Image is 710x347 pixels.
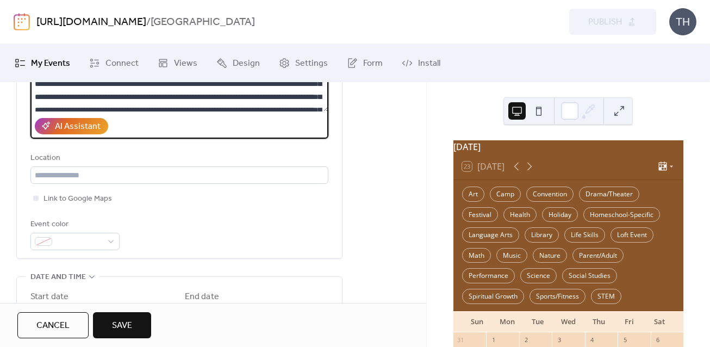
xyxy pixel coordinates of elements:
div: Fri [614,311,644,333]
a: Design [208,48,268,78]
a: Settings [271,48,336,78]
div: Library [525,227,559,243]
span: Views [174,57,197,70]
div: Thu [583,311,614,333]
div: Event color [30,218,117,231]
div: End date [185,290,219,303]
span: Date and time [30,271,86,284]
div: Sun [462,311,493,333]
div: 5 [621,336,629,344]
div: Start date [30,290,68,303]
a: Views [150,48,205,78]
img: logo [14,13,30,30]
div: Convention [526,187,574,202]
div: Loft Event [611,227,653,243]
div: Sat [644,311,675,333]
span: Connect [105,57,139,70]
div: STEM [591,289,621,304]
a: Form [339,48,391,78]
button: Cancel [17,312,89,338]
span: Save [112,319,132,332]
div: 2 [522,336,531,344]
div: Homeschool-Specific [583,207,660,222]
span: Install [418,57,440,70]
b: [GEOGRAPHIC_DATA] [151,12,255,33]
div: 3 [555,336,563,344]
div: Nature [533,248,567,263]
span: Link to Google Maps [43,193,112,206]
div: Parent/Adult [572,248,624,263]
div: Art [462,187,484,202]
button: Save [93,312,151,338]
b: / [146,12,151,33]
div: AI Assistant [55,120,101,133]
span: Design [233,57,260,70]
div: Location [30,152,326,165]
div: 4 [588,336,596,344]
a: [URL][DOMAIN_NAME] [36,12,146,33]
div: Camp [490,187,521,202]
span: My Events [31,57,70,70]
div: Festival [462,207,498,222]
div: TH [669,8,696,35]
div: 1 [489,336,497,344]
a: Connect [81,48,147,78]
span: Settings [295,57,328,70]
div: Music [496,248,527,263]
div: Social Studies [562,268,617,283]
a: My Events [7,48,78,78]
div: 6 [654,336,662,344]
div: Tue [522,311,553,333]
div: Holiday [542,207,578,222]
div: Wed [553,311,583,333]
div: Performance [462,268,515,283]
div: Science [520,268,557,283]
div: Language Arts [462,227,519,243]
span: Cancel [36,319,70,332]
div: Sports/Fitness [530,289,586,304]
div: Drama/Theater [579,187,639,202]
div: [DATE] [453,140,683,153]
a: Install [394,48,449,78]
div: 31 [457,336,465,344]
div: Life Skills [564,227,605,243]
button: AI Assistant [35,118,108,134]
div: Mon [493,311,523,333]
div: Health [503,207,537,222]
span: Form [363,57,383,70]
div: Math [462,248,491,263]
div: Spiritual Growth [462,289,524,304]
